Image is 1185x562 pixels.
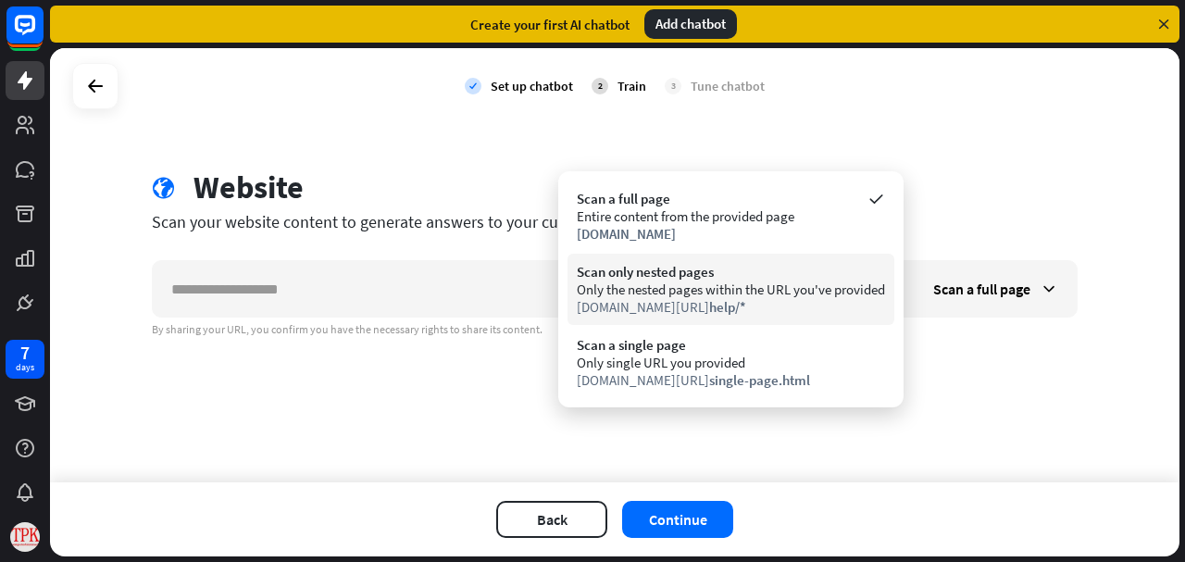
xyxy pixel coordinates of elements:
i: check [465,78,481,94]
span: help/* [709,298,746,316]
div: Scan a full page [577,190,885,207]
div: Tune chatbot [691,78,765,94]
div: Train [617,78,646,94]
div: By sharing your URL, you confirm you have the necessary rights to share its content. [152,322,1078,337]
div: Scan your website content to generate answers to your customer questions. [152,211,1078,232]
button: Back [496,501,607,538]
span: single-page.html [709,371,810,389]
div: Scan a single page [577,336,885,354]
button: Open LiveChat chat widget [15,7,70,63]
div: Entire content from the provided page [577,207,885,225]
a: 7 days [6,340,44,379]
div: Add chatbot [644,9,737,39]
div: Create your first AI chatbot [470,16,630,33]
div: [DOMAIN_NAME][URL] [577,371,885,389]
div: Website [193,169,304,206]
div: 2 [592,78,608,94]
div: days [16,361,34,374]
div: Only single URL you provided [577,354,885,371]
span: [DOMAIN_NAME] [577,225,676,243]
div: 7 [20,344,30,361]
div: [DOMAIN_NAME][URL] [577,298,885,316]
div: Scan only nested pages [577,263,885,281]
button: Continue [622,501,733,538]
div: Only the nested pages within the URL you've provided [577,281,885,298]
span: Scan a full page [933,280,1030,298]
div: 3 [665,78,681,94]
div: Set up chatbot [491,78,573,94]
i: globe [152,177,175,200]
